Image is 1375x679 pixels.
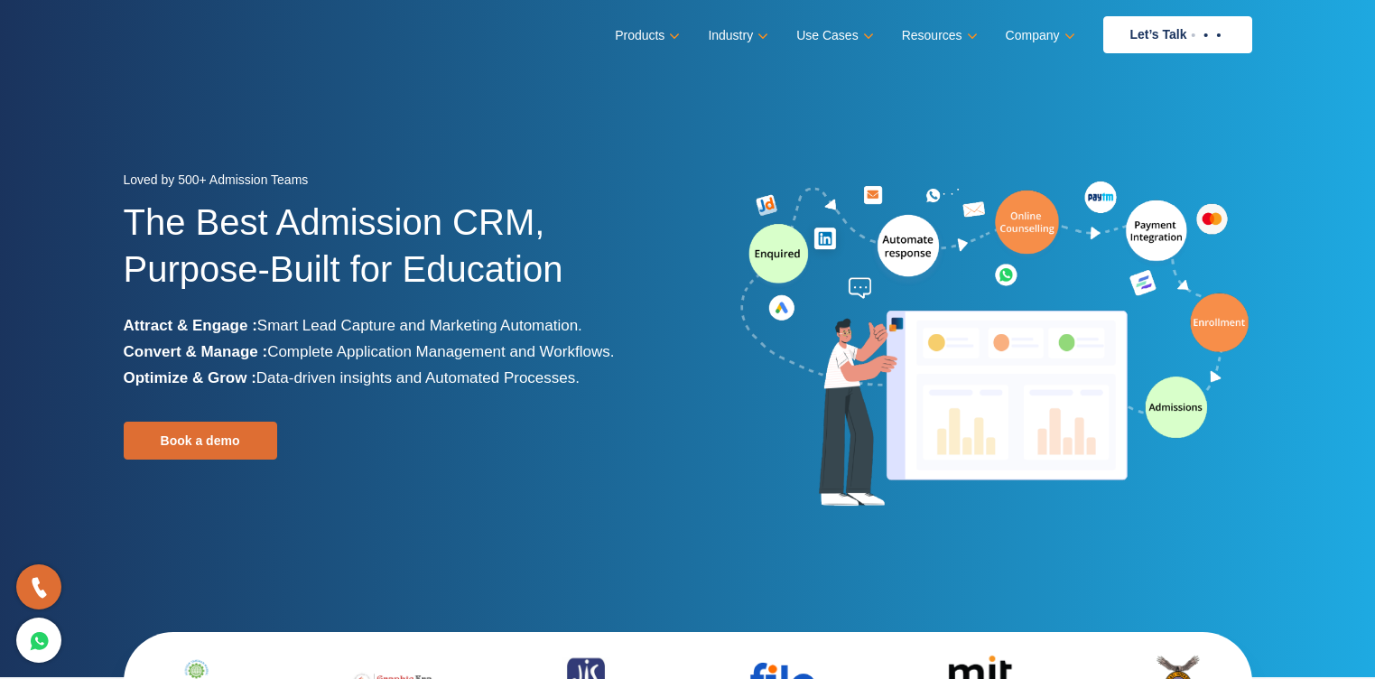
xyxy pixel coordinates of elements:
[256,369,580,386] span: Data-driven insights and Automated Processes.
[257,317,582,334] span: Smart Lead Capture and Marketing Automation.
[124,343,268,360] b: Convert & Manage :
[738,177,1252,514] img: admission-software-home-page-header
[796,23,869,49] a: Use Cases
[267,343,614,360] span: Complete Application Management and Workflows.
[124,167,674,199] div: Loved by 500+ Admission Teams
[1103,16,1252,53] a: Let’s Talk
[124,317,257,334] b: Attract & Engage :
[708,23,765,49] a: Industry
[124,422,277,460] a: Book a demo
[615,23,676,49] a: Products
[1006,23,1072,49] a: Company
[902,23,974,49] a: Resources
[124,369,256,386] b: Optimize & Grow :
[124,199,674,312] h1: The Best Admission CRM, Purpose-Built for Education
